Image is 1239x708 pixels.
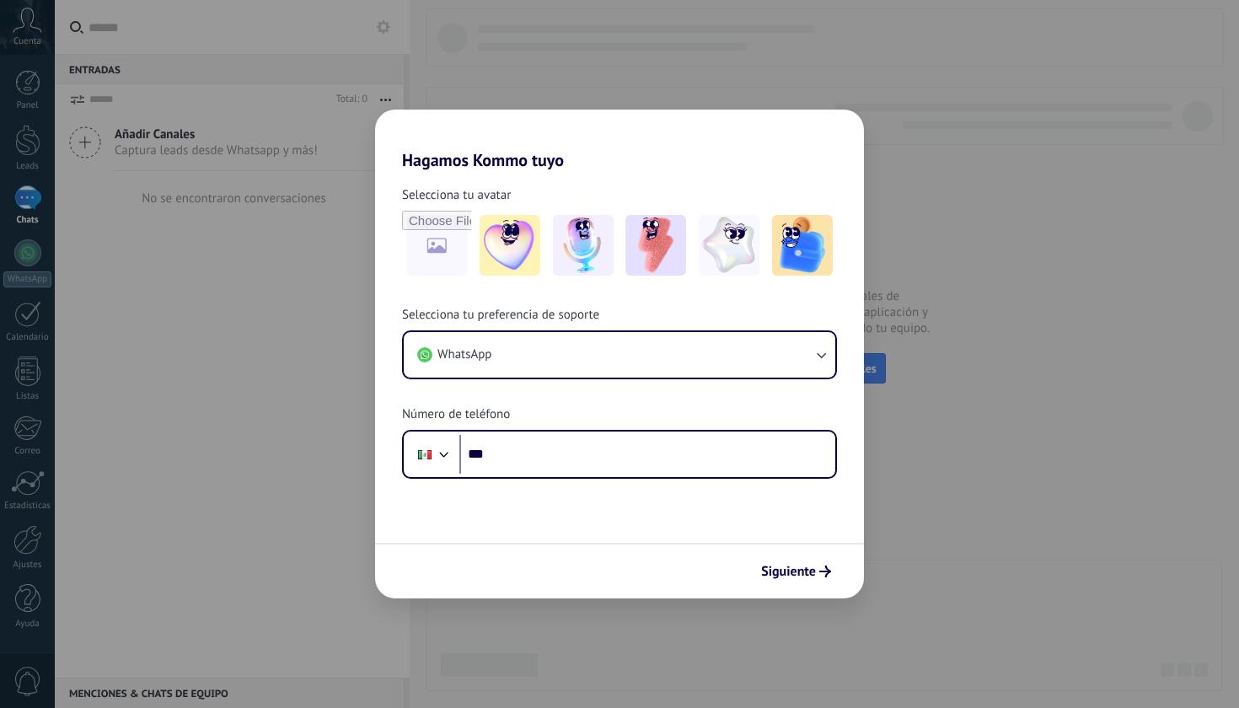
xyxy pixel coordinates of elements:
[625,215,686,276] img: -3.jpeg
[409,437,441,472] div: Mexico: + 52
[553,215,614,276] img: -2.jpeg
[402,406,510,423] span: Número de teléfono
[754,557,839,586] button: Siguiente
[402,307,599,324] span: Selecciona tu preferencia de soporte
[772,215,833,276] img: -5.jpeg
[480,215,540,276] img: -1.jpeg
[404,332,835,378] button: WhatsApp
[699,215,759,276] img: -4.jpeg
[375,110,864,170] h2: Hagamos Kommo tuyo
[761,566,816,577] span: Siguiente
[437,346,491,363] span: WhatsApp
[402,187,511,204] span: Selecciona tu avatar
